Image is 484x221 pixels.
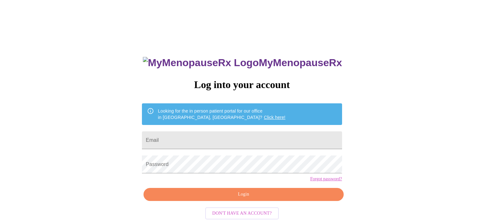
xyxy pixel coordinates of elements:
div: Looking for the in person patient portal for our office in [GEOGRAPHIC_DATA], [GEOGRAPHIC_DATA]? [158,105,285,123]
h3: MyMenopauseRx [143,57,342,69]
button: Login [144,188,343,201]
span: Don't have an account? [212,210,272,218]
a: Forgot password? [310,176,342,182]
span: Login [151,190,336,198]
h3: Log into your account [142,79,342,91]
button: Don't have an account? [205,207,279,220]
a: Click here! [264,115,285,120]
a: Don't have an account? [204,210,280,215]
img: MyMenopauseRx Logo [143,57,259,69]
